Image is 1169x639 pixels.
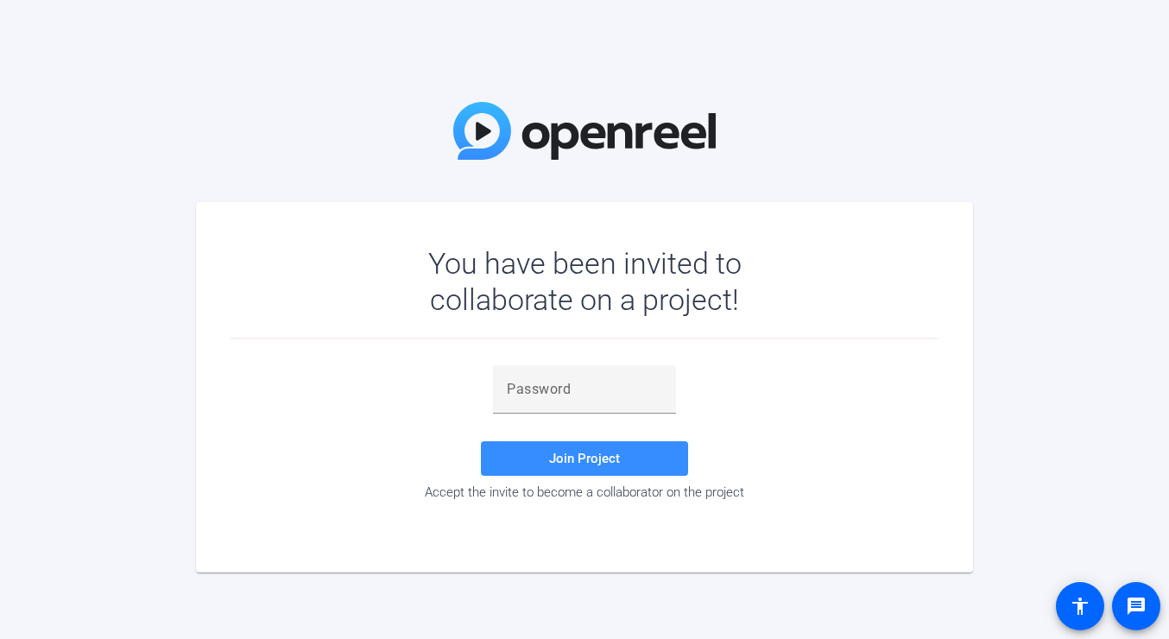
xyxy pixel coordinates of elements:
[549,451,620,466] span: Join Project
[453,102,716,160] img: OpenReel Logo
[481,441,688,476] button: Join Project
[1126,596,1147,617] mat-icon: message
[507,379,662,400] input: Password
[1070,596,1090,617] mat-icon: accessibility
[231,484,938,500] div: Accept the invite to become a collaborator on the project
[378,245,792,318] div: You have been invited to collaborate on a project!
